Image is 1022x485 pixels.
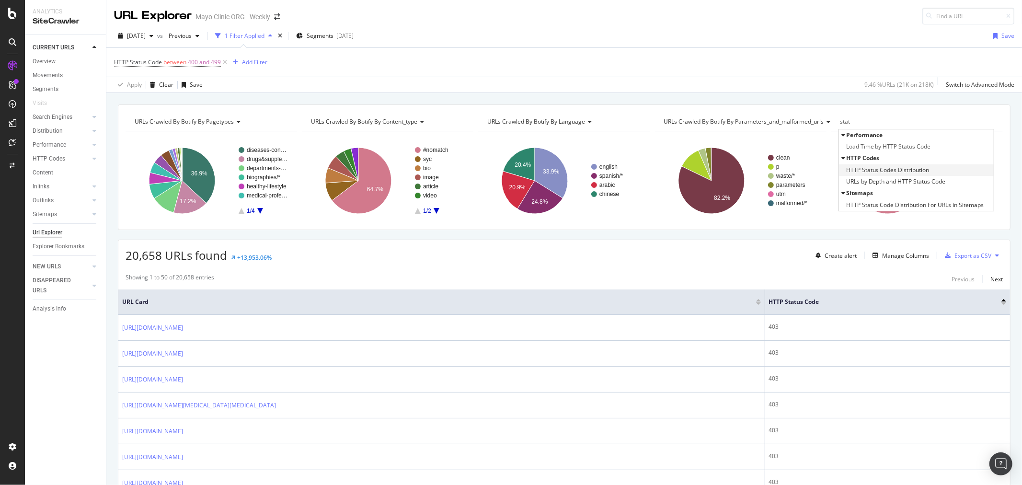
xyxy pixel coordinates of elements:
div: Save [190,81,203,89]
a: [URL][DOMAIN_NAME] [122,375,183,384]
h4: URLs Crawled By Botify By new_priority [838,114,994,129]
div: +13,953.06% [237,254,272,262]
div: 403 [769,348,1006,357]
a: Search Engines [33,112,90,122]
div: times [276,31,284,41]
text: departments-… [247,165,287,172]
span: 2025 Aug. 13th [127,32,146,40]
svg: A chart. [831,139,1003,222]
a: Url Explorer [33,228,99,238]
a: [URL][DOMAIN_NAME] [122,427,183,436]
div: SiteCrawler [33,16,98,27]
text: syc [423,156,432,162]
button: Add Filter [229,57,267,68]
text: malformed/* [776,200,807,207]
svg: A chart. [655,139,827,222]
div: 403 [769,323,1006,331]
a: [URL][DOMAIN_NAME] [122,452,183,462]
span: Performance [846,131,883,139]
span: vs [157,32,165,40]
button: Next [990,273,1003,285]
div: HTTP Codes [33,154,65,164]
button: Switch to Advanced Mode [942,77,1014,92]
span: HTTP Status Codes Distribution [846,165,930,175]
svg: A chart. [126,139,297,222]
text: video [423,192,437,199]
text: drugs&supple… [247,156,287,162]
a: Segments [33,84,99,94]
text: chinese [599,191,620,197]
button: Create alert [812,248,857,263]
div: Manage Columns [882,252,929,260]
div: Analytics [33,8,98,16]
div: Next [990,275,1003,283]
div: Apply [127,81,142,89]
div: Export as CSV [954,252,991,260]
div: 403 [769,400,1006,409]
a: Visits [33,98,57,108]
div: Previous [952,275,975,283]
div: Search Engines [33,112,72,122]
div: Segments [33,84,58,94]
a: NEW URLS [33,262,90,272]
div: arrow-right-arrow-left [274,13,280,20]
button: 1 Filter Applied [211,28,276,44]
button: Clear [146,77,173,92]
a: Outlinks [33,196,90,206]
text: 82.2% [714,195,730,201]
div: Open Intercom Messenger [989,452,1012,475]
div: Create alert [825,252,857,260]
span: 400 and 499 [188,56,221,69]
a: Explorer Bookmarks [33,242,99,252]
div: Movements [33,70,63,81]
div: 403 [769,374,1006,383]
a: Analysis Info [33,304,99,314]
h4: URLs Crawled By Botify By parameters_and_malformed_urls [662,114,838,129]
a: Overview [33,57,99,67]
button: Save [989,28,1014,44]
text: waste/* [776,173,795,179]
div: Analysis Info [33,304,66,314]
div: [DATE] [336,32,354,40]
div: Visits [33,98,47,108]
button: Apply [114,77,142,92]
h4: URLs Crawled By Botify By content_type [309,114,465,129]
text: bio [423,165,431,172]
text: clean [776,154,790,161]
span: URLs by Depth and HTTP Status Code [846,177,946,186]
button: Save [178,77,203,92]
div: Content [33,168,53,178]
text: biographies/* [247,174,280,181]
div: Save [1001,32,1014,40]
span: URLs Crawled By Botify By parameters_and_malformed_urls [664,117,824,126]
input: Find a URL [922,8,1014,24]
text: diseases-con… [247,147,287,153]
text: utm [776,191,786,197]
text: 1/4 [247,208,255,214]
text: article [423,183,438,190]
text: 24.8% [532,198,548,205]
div: Showing 1 to 50 of 20,658 entries [126,273,214,285]
div: Explorer Bookmarks [33,242,84,252]
a: [URL][DOMAIN_NAME][MEDICAL_DATA][MEDICAL_DATA] [122,401,276,410]
div: Distribution [33,126,63,136]
svg: A chart. [302,139,473,222]
div: Sitemaps [33,209,57,219]
button: Previous [952,273,975,285]
text: 64.7% [367,186,383,193]
text: 20.9% [509,184,526,191]
button: Previous [165,28,203,44]
div: 403 [769,452,1006,461]
div: Inlinks [33,182,49,192]
text: parameters [776,182,805,188]
a: Sitemaps [33,209,90,219]
a: Performance [33,140,90,150]
span: HTTP Status Code [769,298,987,306]
button: Export as CSV [941,248,991,263]
text: healthy-lifestyle [247,183,287,190]
span: Previous [165,32,192,40]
